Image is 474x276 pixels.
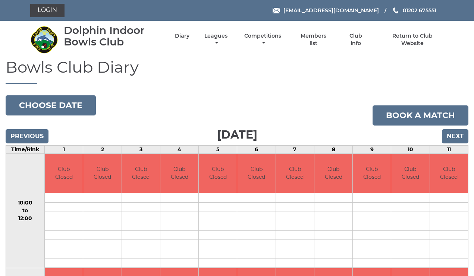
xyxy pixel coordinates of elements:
[122,154,160,193] td: Club Closed
[373,105,468,126] a: Book a match
[199,146,237,154] td: 5
[6,129,48,143] input: Previous
[391,146,430,154] td: 10
[273,6,379,15] a: Email [EMAIL_ADDRESS][DOMAIN_NAME]
[442,129,468,143] input: Next
[353,146,391,154] td: 9
[243,32,283,47] a: Competitions
[276,146,314,154] td: 7
[160,154,198,193] td: Club Closed
[64,25,162,48] div: Dolphin Indoor Bowls Club
[276,154,314,193] td: Club Closed
[45,154,83,193] td: Club Closed
[391,154,429,193] td: Club Closed
[393,7,398,13] img: Phone us
[314,154,352,193] td: Club Closed
[283,7,379,14] span: [EMAIL_ADDRESS][DOMAIN_NAME]
[6,146,45,154] td: Time/Rink
[122,146,160,154] td: 3
[237,146,276,154] td: 6
[175,32,189,39] a: Diary
[45,146,83,154] td: 1
[403,7,436,14] span: 01202 675551
[6,154,45,268] td: 10:00 to 12:00
[6,95,96,115] button: Choose date
[83,146,122,154] td: 2
[199,154,237,193] td: Club Closed
[392,6,436,15] a: Phone us 01202 675551
[314,146,352,154] td: 8
[273,8,280,13] img: Email
[237,154,275,193] td: Club Closed
[6,58,468,84] h1: Bowls Club Diary
[30,26,58,54] img: Dolphin Indoor Bowls Club
[203,32,229,47] a: Leagues
[430,154,468,193] td: Club Closed
[30,4,65,17] a: Login
[344,32,368,47] a: Club Info
[83,154,121,193] td: Club Closed
[296,32,330,47] a: Members list
[160,146,198,154] td: 4
[430,146,468,154] td: 11
[353,154,391,193] td: Club Closed
[381,32,444,47] a: Return to Club Website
